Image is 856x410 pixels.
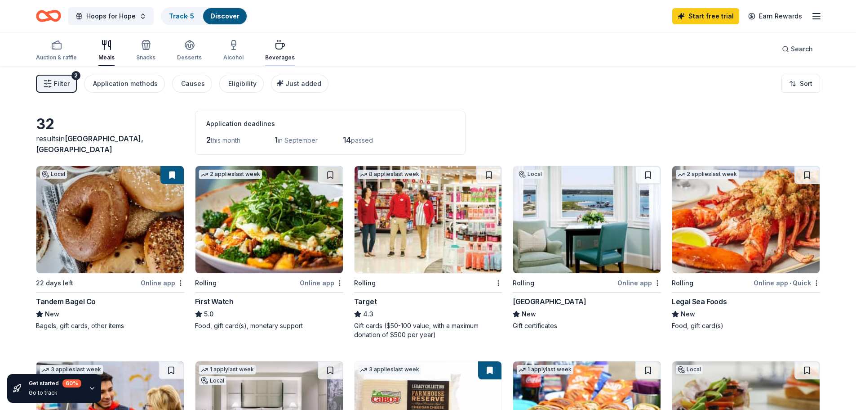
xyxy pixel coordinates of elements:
div: Online app [300,277,343,288]
span: • [789,279,791,287]
div: Gift certificates [513,321,661,330]
div: 8 applies last week [358,170,421,179]
div: Local [40,170,67,179]
img: Image for First Watch [195,166,343,273]
button: Snacks [136,36,155,66]
span: 1 [275,135,278,144]
div: Go to track [29,389,81,396]
div: Application deadlines [206,118,454,129]
div: 2 applies last week [676,170,739,179]
div: Online app [617,277,661,288]
div: 2 applies last week [199,170,262,179]
span: Filter [54,78,70,89]
span: this month [211,136,240,144]
div: 2 [71,71,80,80]
span: in September [278,136,318,144]
div: Legal Sea Foods [672,296,727,307]
span: New [45,309,59,320]
div: 1 apply last week [517,365,573,374]
button: Filter2 [36,75,77,93]
a: Home [36,5,61,27]
div: Online app [141,277,184,288]
div: Beverages [265,54,295,61]
div: Alcohol [223,54,244,61]
div: Meals [98,54,115,61]
div: 3 applies last week [40,365,103,374]
div: Snacks [136,54,155,61]
div: Food, gift card(s), monetary support [195,321,343,330]
span: 14 [343,135,351,144]
div: Causes [181,78,205,89]
button: Beverages [265,36,295,66]
div: Online app Quick [754,277,820,288]
div: Local [676,365,703,374]
div: Auction & raffle [36,54,77,61]
div: Rolling [354,278,376,288]
span: in [36,134,143,154]
button: Just added [271,75,328,93]
div: Tandem Bagel Co [36,296,96,307]
div: Rolling [672,278,693,288]
a: Image for Harbor View HotelLocalRollingOnline app[GEOGRAPHIC_DATA]NewGift certificates [513,166,661,330]
button: Alcohol [223,36,244,66]
button: Search [775,40,820,58]
div: First Watch [195,296,234,307]
img: Image for Legal Sea Foods [672,166,820,273]
div: Local [517,170,544,179]
img: Image for Tandem Bagel Co [36,166,184,273]
a: Discover [210,12,240,20]
button: Eligibility [219,75,264,93]
span: Hoops for Hope [86,11,136,22]
span: New [681,309,695,320]
div: Bagels, gift cards, other items [36,321,184,330]
div: Rolling [513,278,534,288]
button: Auction & raffle [36,36,77,66]
span: [GEOGRAPHIC_DATA], [GEOGRAPHIC_DATA] [36,134,143,154]
span: 4.3 [363,309,373,320]
div: Target [354,296,377,307]
a: Earn Rewards [743,8,807,24]
button: Application methods [84,75,165,93]
div: Get started [29,379,81,387]
div: 22 days left [36,278,73,288]
div: Gift cards ($50-100 value, with a maximum donation of $500 per year) [354,321,502,339]
div: 3 applies last week [358,365,421,374]
div: Local [199,376,226,385]
span: 5.0 [204,309,213,320]
div: Eligibility [228,78,257,89]
div: Rolling [195,278,217,288]
div: 32 [36,115,184,133]
span: 2 [206,135,211,144]
img: Image for Target [355,166,502,273]
button: Desserts [177,36,202,66]
img: Image for Harbor View Hotel [513,166,661,273]
div: Desserts [177,54,202,61]
span: passed [351,136,373,144]
span: New [522,309,536,320]
button: Sort [781,75,820,93]
button: Track· 5Discover [161,7,248,25]
a: Image for Tandem Bagel CoLocal22 days leftOnline appTandem Bagel CoNewBagels, gift cards, other i... [36,166,184,330]
a: Track· 5 [169,12,194,20]
button: Meals [98,36,115,66]
div: [GEOGRAPHIC_DATA] [513,296,586,307]
a: Start free trial [672,8,739,24]
a: Image for First Watch2 applieslast weekRollingOnline appFirst Watch5.0Food, gift card(s), monetar... [195,166,343,330]
div: 60 % [62,379,81,387]
div: Application methods [93,78,158,89]
div: 1 apply last week [199,365,256,374]
div: Food, gift card(s) [672,321,820,330]
span: Just added [285,80,321,87]
a: Image for Legal Sea Foods2 applieslast weekRollingOnline app•QuickLegal Sea FoodsNewFood, gift ca... [672,166,820,330]
a: Image for Target8 applieslast weekRollingTarget4.3Gift cards ($50-100 value, with a maximum donat... [354,166,502,339]
span: Search [791,44,813,54]
button: Hoops for Hope [68,7,154,25]
div: results [36,133,184,155]
span: Sort [800,78,812,89]
button: Causes [172,75,212,93]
